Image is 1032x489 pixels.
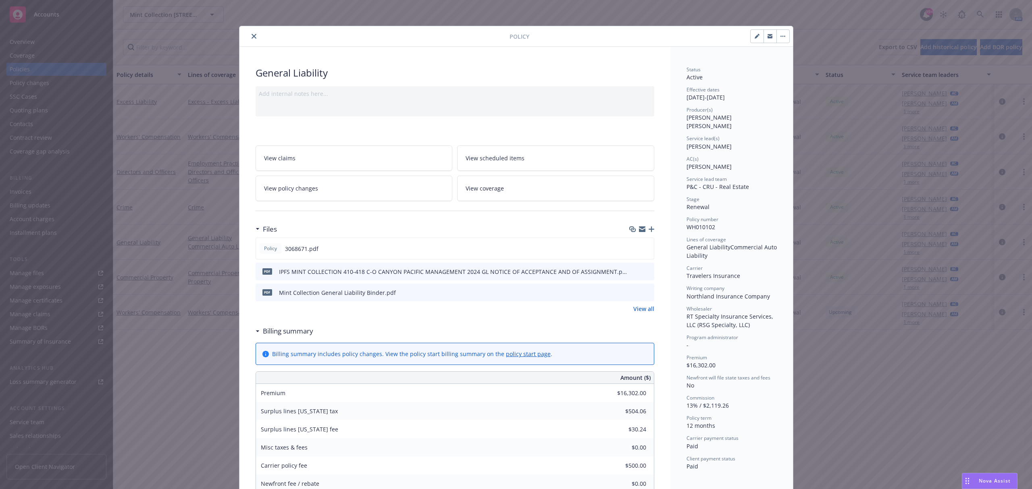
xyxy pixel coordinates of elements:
[687,135,720,142] span: Service lead(s)
[599,460,651,472] input: 0.00
[279,267,628,276] div: IPFS MINT COLLECTION 410-418 C-O CANYON PACIFIC MANAGEMENT 2024 GL NOTICE OF ACCEPTANCE AND OF AS...
[687,402,729,409] span: 13% / $2,119.26
[261,443,308,451] span: Misc taxes & fees
[633,305,654,313] a: View all
[687,66,701,73] span: Status
[687,265,703,271] span: Carrier
[630,244,637,253] button: download file
[687,223,715,231] span: WH010102
[687,455,735,462] span: Client payment status
[261,480,319,487] span: Newfront fee / rebate
[687,374,770,381] span: Newfront will file state taxes and fees
[262,289,272,295] span: pdf
[687,361,716,369] span: $16,302.00
[687,292,770,300] span: Northland Insurance Company
[687,243,730,251] span: General Liability
[256,145,453,171] a: View claims
[687,341,689,349] span: -
[687,435,739,441] span: Carrier payment status
[279,288,396,297] div: Mint Collection General Liability Binder.pdf
[620,373,651,382] span: Amount ($)
[687,216,718,223] span: Policy number
[687,203,709,211] span: Renewal
[256,176,453,201] a: View policy changes
[457,176,654,201] a: View coverage
[466,184,504,193] span: View coverage
[687,462,698,470] span: Paid
[687,354,707,361] span: Premium
[264,184,318,193] span: View policy changes
[962,473,972,489] div: Drag to move
[687,86,720,93] span: Effective dates
[285,244,318,253] span: 3068671.pdf
[272,350,552,358] div: Billing summary includes policy changes. View the policy start billing summary on the .
[644,288,651,297] button: preview file
[687,394,714,401] span: Commission
[687,243,778,259] span: Commercial Auto Liability
[599,441,651,454] input: 0.00
[687,422,715,429] span: 12 months
[264,154,295,162] span: View claims
[256,326,313,336] div: Billing summary
[249,31,259,41] button: close
[687,176,727,182] span: Service lead team
[687,442,698,450] span: Paid
[962,473,1017,489] button: Nova Assist
[466,154,524,162] span: View scheduled items
[457,145,654,171] a: View scheduled items
[506,350,551,358] a: policy start page
[510,32,529,41] span: Policy
[631,267,637,276] button: download file
[261,389,285,397] span: Premium
[687,285,724,292] span: Writing company
[979,477,1011,484] span: Nova Assist
[687,73,703,81] span: Active
[687,305,712,312] span: Wholesaler
[687,183,749,191] span: P&C - CRU - Real Estate
[687,334,738,341] span: Program administrator
[687,381,694,389] span: No
[262,245,279,252] span: Policy
[631,288,637,297] button: download file
[687,155,699,162] span: AC(s)
[599,387,651,399] input: 0.00
[644,267,651,276] button: preview file
[687,196,699,203] span: Stage
[261,462,307,469] span: Carrier policy fee
[687,313,775,329] span: RT Specialty Insurance Services, LLC (RSG Specialty, LLC)
[263,326,313,336] h3: Billing summary
[687,106,713,113] span: Producer(s)
[262,268,272,274] span: pdf
[599,405,651,417] input: 0.00
[599,423,651,435] input: 0.00
[687,86,777,102] div: [DATE] - [DATE]
[256,224,277,234] div: Files
[687,143,732,150] span: [PERSON_NAME]
[263,224,277,234] h3: Files
[687,163,732,170] span: [PERSON_NAME]
[687,272,740,280] span: Travelers Insurance
[643,244,651,253] button: preview file
[687,236,726,243] span: Lines of coverage
[256,66,654,80] div: General Liability
[261,407,338,415] span: Surplus lines [US_STATE] tax
[687,114,733,130] span: [PERSON_NAME] [PERSON_NAME]
[259,89,651,98] div: Add internal notes here...
[687,414,712,421] span: Policy term
[261,425,338,433] span: Surplus lines [US_STATE] fee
